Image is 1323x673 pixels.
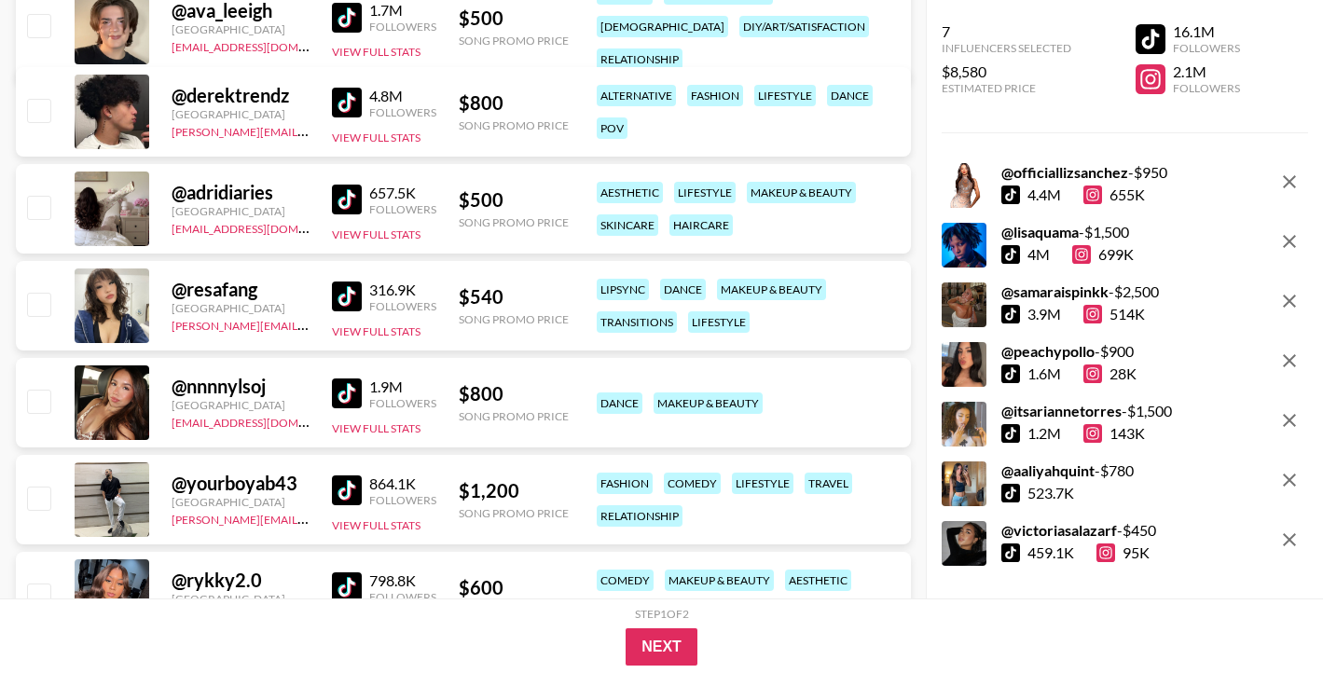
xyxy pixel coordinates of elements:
div: makeup & beauty [654,392,763,414]
div: Followers [369,202,436,216]
div: relationship [597,505,682,527]
div: 143K [1083,424,1145,443]
div: diy/art/satisfaction [739,16,869,37]
div: 4.4M [1027,185,1061,204]
div: Song Promo Price [459,312,569,326]
div: @ derektrendz [172,84,310,107]
div: [GEOGRAPHIC_DATA] [172,301,310,315]
div: - $ 1,500 [1001,223,1134,241]
div: $ 500 [459,188,569,212]
div: comedy [597,570,654,591]
div: fashion [597,473,653,494]
div: Song Promo Price [459,118,569,132]
strong: @ lisaquama [1001,223,1079,240]
div: makeup & beauty [747,182,856,203]
strong: @ officiallizsanchez [1001,163,1128,181]
button: remove [1271,163,1308,200]
div: Followers [369,396,436,410]
div: lifestyle [754,85,816,106]
div: makeup & beauty [665,570,774,591]
div: Followers [369,493,436,507]
div: Song Promo Price [459,506,569,520]
div: 864.1K [369,474,436,493]
div: - $ 1,500 [1001,402,1172,420]
div: $ 600 [459,576,569,599]
div: @ nnnnylsoj [172,375,310,398]
div: 4.8M [369,87,436,105]
strong: @ itsariannetorres [1001,402,1122,419]
div: 28K [1083,364,1137,383]
div: 699K [1072,245,1134,264]
a: [EMAIL_ADDRESS][DOMAIN_NAME] [172,412,359,430]
button: View Full Stats [332,518,420,532]
div: $8,580 [942,62,1071,81]
div: 514K [1083,305,1145,323]
div: $ 1,200 [459,479,569,502]
div: $ 540 [459,285,569,309]
a: [PERSON_NAME][EMAIL_ADDRESS][DOMAIN_NAME] [172,315,448,333]
button: remove [1271,342,1308,379]
div: Estimated Price [942,81,1071,95]
div: - $ 2,500 [1001,282,1159,301]
div: @ rykky2.0 [172,569,310,592]
div: [DEMOGRAPHIC_DATA] [597,16,728,37]
div: [GEOGRAPHIC_DATA] [172,592,310,606]
div: - $ 950 [1001,163,1167,182]
div: Followers [369,590,436,604]
div: 1.6M [1027,364,1061,383]
div: [GEOGRAPHIC_DATA] [172,204,310,218]
img: TikTok [332,88,362,117]
div: [GEOGRAPHIC_DATA] [172,107,310,121]
div: - $ 900 [1001,342,1137,361]
div: [GEOGRAPHIC_DATA] [172,398,310,412]
div: comedy [664,473,721,494]
div: 95K [1096,543,1150,562]
img: TikTok [332,475,362,505]
div: Followers [1173,41,1240,55]
button: remove [1271,402,1308,439]
div: - $ 780 [1001,461,1134,480]
img: TikTok [332,282,362,311]
div: haircare [669,214,733,236]
div: 1.2M [1027,424,1061,443]
div: skincare [597,214,658,236]
button: View Full Stats [332,227,420,241]
button: View Full Stats [332,45,420,59]
div: Followers [369,299,436,313]
div: pov [597,117,627,139]
div: @ yourboyab43 [172,472,310,495]
div: Song Promo Price [459,34,569,48]
div: Influencers Selected [942,41,1071,55]
a: [PERSON_NAME][EMAIL_ADDRESS][DOMAIN_NAME] [172,509,448,527]
button: View Full Stats [332,421,420,435]
div: lifestyle [688,311,750,333]
div: 798.8K [369,571,436,590]
div: travel [805,473,852,494]
div: dance [660,279,706,300]
div: 2.1M [1173,62,1240,81]
div: relationship [597,48,682,70]
iframe: Drift Widget Chat Controller [1230,580,1301,651]
div: [GEOGRAPHIC_DATA] [172,495,310,509]
img: TikTok [332,378,362,408]
div: 4M [1027,245,1050,264]
strong: @ samaraispinkk [1001,282,1109,300]
div: lipsync [597,279,649,300]
button: View Full Stats [332,130,420,144]
div: @ adridiaries [172,181,310,204]
div: Followers [369,20,436,34]
div: 459.1K [1027,543,1074,562]
div: dance [827,85,873,106]
img: TikTok [332,185,362,214]
div: Followers [1173,81,1240,95]
div: dance [597,392,642,414]
div: $ 800 [459,382,569,405]
div: 3.9M [1027,305,1061,323]
a: [EMAIL_ADDRESS][DOMAIN_NAME] [172,36,359,54]
button: remove [1271,282,1308,320]
div: makeup & beauty [717,279,826,300]
div: lifestyle [674,182,736,203]
div: 655K [1083,185,1145,204]
div: 1.9M [369,378,436,396]
div: @ resafang [172,278,310,301]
